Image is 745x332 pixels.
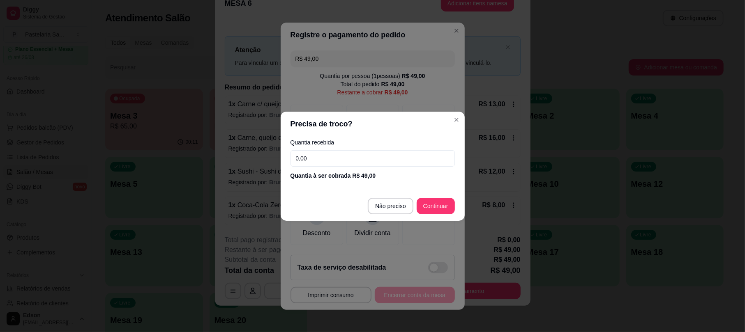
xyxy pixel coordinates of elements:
div: Quantia à ser cobrada R$ 49,00 [291,172,455,180]
label: Quantia recebida [291,140,455,145]
button: Continuar [417,198,455,214]
button: Close [450,113,463,126]
button: Não preciso [368,198,413,214]
header: Precisa de troco? [281,112,465,136]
